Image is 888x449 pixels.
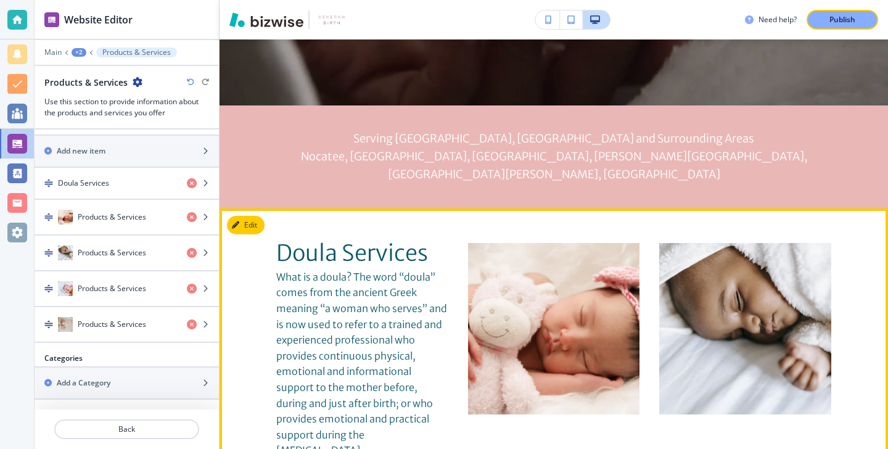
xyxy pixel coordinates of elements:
h4: Products & Services [78,247,146,258]
button: Publish [807,10,878,30]
button: DragProducts & Services [35,271,219,307]
button: Products & Services [96,47,177,57]
button: Add new item [35,136,219,167]
p: Nocatee, [GEOGRAPHIC_DATA], [GEOGRAPHIC_DATA], [PERSON_NAME][GEOGRAPHIC_DATA], [GEOGRAPHIC_DATA][... [289,148,819,184]
h4: Doula Services [58,178,109,189]
button: +2 [72,48,86,57]
h4: Products & Services [78,319,146,330]
img: Drag [44,213,53,221]
h2: Add a Category [57,377,110,389]
button: Back [54,419,199,439]
button: Edit [227,216,265,234]
h2: Website Editor [64,12,133,27]
img: Drag [44,179,53,187]
h3: Need help? [758,14,797,25]
p: Serving [GEOGRAPHIC_DATA], [GEOGRAPHIC_DATA] and Surrounding Areas [289,130,819,148]
span: Doula Services [276,239,428,267]
button: Add a Category [35,368,219,398]
img: Drag [44,320,53,329]
img: editor icon [44,12,59,27]
h2: Products & Services [44,76,128,89]
img: Service photo [659,243,831,415]
img: Drag [44,249,53,257]
button: DragProducts & Services [35,200,219,236]
img: Drag [44,284,53,293]
p: Publish [829,14,855,25]
h3: Use this section to provide information about the products and services you offer [44,96,209,118]
h4: Products & Services [78,212,146,223]
button: Main [44,48,62,57]
button: DragDoula Services [35,168,219,200]
h4: Products & Services [78,283,146,294]
img: Service photo [468,243,640,415]
button: DragProducts & Services [35,236,219,271]
h2: Add new item [57,146,105,157]
img: Your Logo [314,10,348,30]
p: Products & Services [102,48,171,57]
h2: Categories [44,353,83,364]
img: Bizwise Logo [229,12,303,27]
p: Back [55,424,198,435]
button: DragProducts & Services [35,307,219,343]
